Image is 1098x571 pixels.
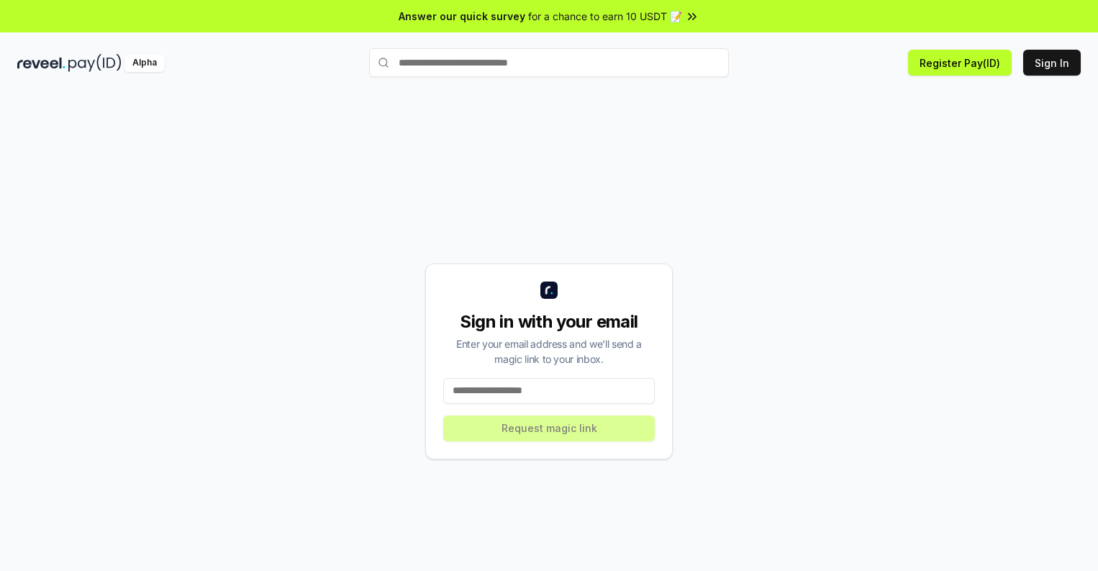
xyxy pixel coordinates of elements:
button: Sign In [1023,50,1081,76]
img: pay_id [68,54,122,72]
button: Register Pay(ID) [908,50,1012,76]
span: Answer our quick survey [399,9,525,24]
div: Enter your email address and we’ll send a magic link to your inbox. [443,336,655,367]
div: Alpha [124,54,165,72]
span: for a chance to earn 10 USDT 📝 [528,9,682,24]
img: reveel_dark [17,54,65,72]
img: logo_small [540,282,558,299]
div: Sign in with your email [443,310,655,333]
